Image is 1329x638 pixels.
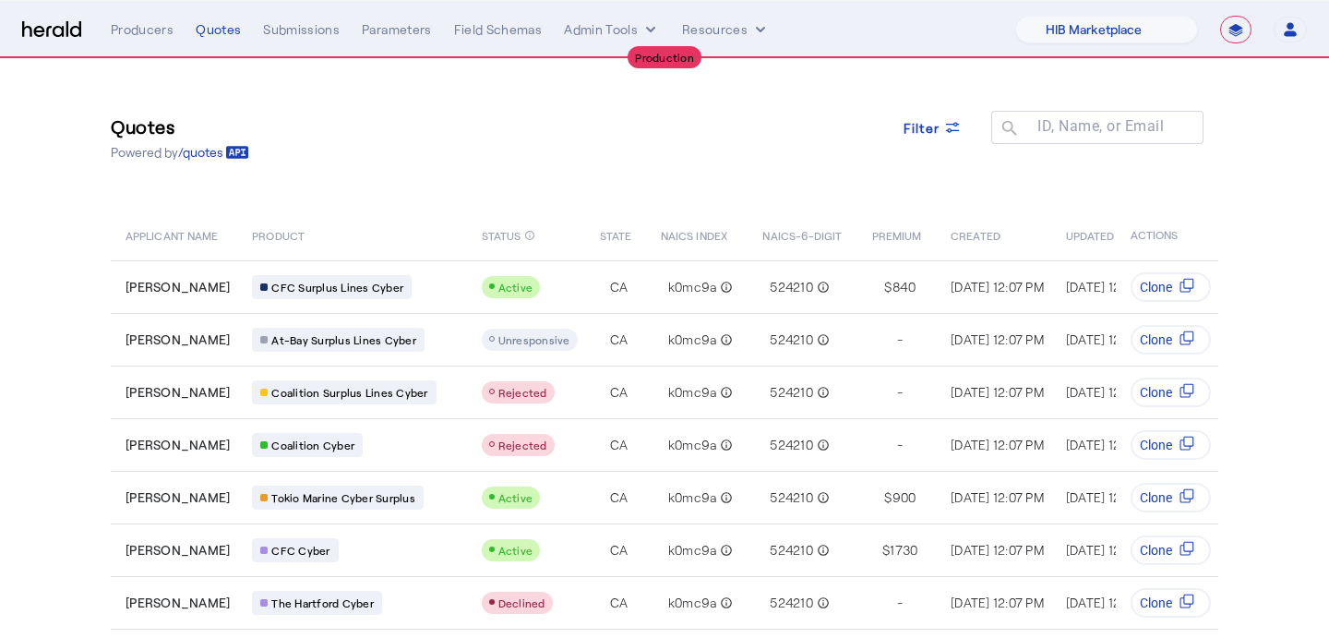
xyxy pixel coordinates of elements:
span: k0mc9a [668,594,717,612]
mat-icon: info_outline [813,594,830,612]
span: CA [610,278,629,296]
span: Clone [1140,331,1172,349]
button: Clone [1131,588,1211,618]
span: 524210 [770,488,813,507]
span: Coalition Cyber [271,438,354,452]
mat-icon: info_outline [716,488,733,507]
button: Clone [1131,483,1211,512]
span: k0mc9a [668,436,717,454]
button: Clone [1131,325,1211,355]
span: Declined [498,596,545,609]
mat-icon: info_outline [716,436,733,454]
span: [DATE] 12:07 PM [951,595,1044,610]
span: PREMIUM [872,225,922,244]
span: Clone [1140,541,1172,560]
span: CA [610,594,629,612]
span: [PERSON_NAME] [126,488,230,507]
span: k0mc9a [668,383,717,402]
mat-icon: info_outline [813,383,830,402]
span: Active [498,491,533,504]
button: Clone [1131,378,1211,407]
mat-icon: info_outline [716,541,733,560]
mat-icon: info_outline [813,541,830,560]
span: 524210 [770,436,813,454]
span: CA [610,331,629,349]
span: Clone [1140,436,1172,454]
span: 840 [892,278,916,296]
span: NAICS INDEX [661,225,727,244]
span: [PERSON_NAME] [126,594,230,612]
span: k0mc9a [668,278,717,296]
span: Active [498,281,533,294]
span: CA [610,488,629,507]
mat-icon: info_outline [813,488,830,507]
span: Unresponsive [498,333,570,346]
div: Field Schemas [454,20,543,39]
span: STATE [600,225,631,244]
span: CA [610,541,629,560]
span: The Hartford Cyber [271,596,374,610]
span: CFC Cyber [271,543,329,558]
p: Powered by [111,143,249,162]
span: Clone [1140,278,1172,296]
div: Quotes [196,20,241,39]
mat-icon: info_outline [813,436,830,454]
span: 900 [892,488,916,507]
span: NAICS-6-DIGIT [762,225,842,244]
span: Clone [1140,383,1172,402]
mat-icon: search [991,118,1023,141]
span: - [897,383,903,402]
span: 524210 [770,541,813,560]
span: [DATE] 12:07 PM [1066,331,1159,347]
span: 524210 [770,278,813,296]
span: APPLICANT NAME [126,225,218,244]
span: - [897,594,903,612]
span: PRODUCT [252,225,305,244]
span: - [897,436,903,454]
span: 524210 [770,331,813,349]
span: At-Bay Surplus Lines Cyber [271,332,416,347]
div: Parameters [362,20,432,39]
span: CA [610,383,629,402]
div: Production [628,46,701,68]
span: [DATE] 12:07 PM [1066,437,1159,452]
span: Rejected [498,386,547,399]
span: [DATE] 12:07 PM [1066,279,1159,295]
span: [DATE] 12:07 PM [951,331,1044,347]
span: CREATED [951,225,1000,244]
span: [DATE] 12:07 PM [1066,595,1159,610]
span: UPDATED [1066,225,1115,244]
span: Clone [1140,488,1172,507]
mat-icon: info_outline [716,594,733,612]
span: [PERSON_NAME] [126,331,230,349]
mat-icon: info_outline [716,331,733,349]
span: Rejected [498,439,547,451]
span: k0mc9a [668,331,717,349]
span: k0mc9a [668,541,717,560]
span: $ [882,541,890,560]
span: - [897,331,903,349]
span: CFC Surplus Lines Cyber [271,280,403,295]
mat-icon: info_outline [524,225,535,246]
a: /quotes [178,143,249,162]
span: 1730 [890,541,917,560]
h3: Quotes [111,114,249,139]
span: [DATE] 12:07 PM [1066,384,1159,400]
span: [DATE] 12:08 PM [1066,489,1160,505]
span: 524210 [770,594,813,612]
span: [PERSON_NAME] [126,436,230,454]
mat-label: ID, Name, or Email [1037,117,1164,135]
mat-icon: info_outline [716,278,733,296]
span: [PERSON_NAME] [126,541,230,560]
mat-icon: info_outline [716,383,733,402]
th: ACTIONS [1116,209,1219,260]
span: STATUS [482,225,521,244]
span: [PERSON_NAME] [126,383,230,402]
span: Coalition Surplus Lines Cyber [271,385,427,400]
span: Filter [904,118,940,138]
button: Clone [1131,430,1211,460]
img: Herald Logo [22,21,81,39]
span: k0mc9a [668,488,717,507]
button: Filter [889,111,977,144]
button: Resources dropdown menu [682,20,770,39]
